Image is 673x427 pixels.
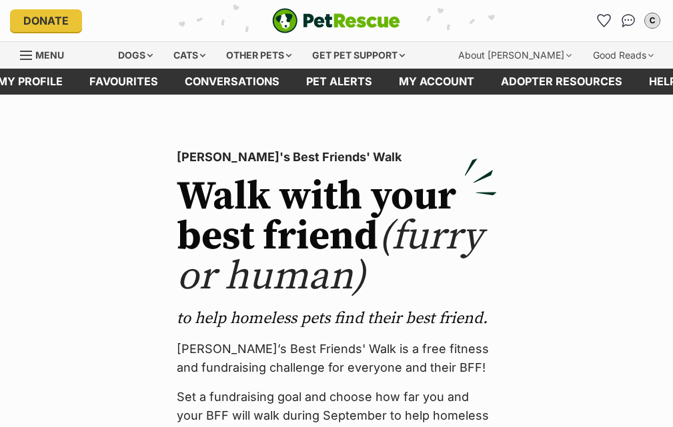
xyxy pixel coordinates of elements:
[177,177,497,297] h2: Walk with your best friend
[272,8,400,33] a: PetRescue
[622,14,636,27] img: chat-41dd97257d64d25036548639549fe6c8038ab92f7586957e7f3b1b290dea8141.svg
[272,8,400,33] img: logo-e224e6f780fb5917bec1dbf3a21bbac754714ae5b6737aabdf751b685950b380.svg
[646,14,659,27] div: C
[171,69,293,95] a: conversations
[177,308,497,329] p: to help homeless pets find their best friend.
[20,42,73,66] a: Menu
[584,42,663,69] div: Good Reads
[177,212,483,302] span: (furry or human)
[642,10,663,31] button: My account
[303,42,414,69] div: Get pet support
[217,42,301,69] div: Other pets
[177,148,497,167] p: [PERSON_NAME]'s Best Friends' Walk
[594,10,615,31] a: Favourites
[449,42,581,69] div: About [PERSON_NAME]
[594,10,663,31] ul: Account quick links
[618,10,639,31] a: Conversations
[386,69,488,95] a: My account
[76,69,171,95] a: Favourites
[109,42,162,69] div: Dogs
[177,340,497,377] p: [PERSON_NAME]’s Best Friends' Walk is a free fitness and fundraising challenge for everyone and t...
[10,9,82,32] a: Donate
[164,42,215,69] div: Cats
[35,49,64,61] span: Menu
[488,69,636,95] a: Adopter resources
[293,69,386,95] a: Pet alerts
